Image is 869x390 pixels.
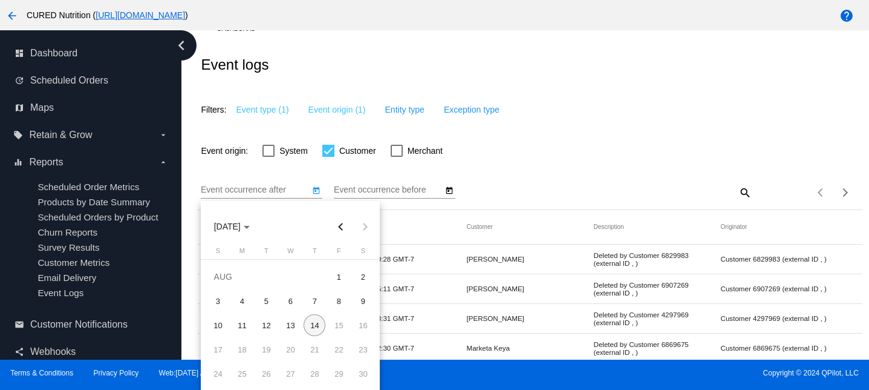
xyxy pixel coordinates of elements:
div: 2 [352,266,374,288]
td: August 26, 2025 [254,362,278,386]
td: August 4, 2025 [230,289,254,313]
td: August 8, 2025 [327,289,351,313]
td: August 29, 2025 [327,362,351,386]
td: August 5, 2025 [254,289,278,313]
td: August 2, 2025 [351,265,375,289]
th: Tuesday [254,247,278,259]
div: 16 [352,314,374,336]
td: August 24, 2025 [206,362,230,386]
td: August 15, 2025 [327,313,351,337]
td: August 12, 2025 [254,313,278,337]
div: 30 [352,363,374,385]
td: August 19, 2025 [254,337,278,362]
td: August 18, 2025 [230,337,254,362]
td: August 25, 2025 [230,362,254,386]
div: 24 [207,363,229,385]
div: 28 [304,363,325,385]
div: 17 [207,339,229,360]
button: Previous month [328,214,353,239]
td: August 20, 2025 [278,337,302,362]
span: [DATE] [214,222,250,231]
div: 27 [279,363,301,385]
th: Wednesday [278,247,302,259]
button: Choose month and year [204,214,259,239]
th: Thursday [302,247,327,259]
div: 5 [255,290,277,312]
td: August 7, 2025 [302,289,327,313]
div: 4 [231,290,253,312]
div: 13 [279,314,301,336]
td: August 27, 2025 [278,362,302,386]
div: 3 [207,290,229,312]
th: Friday [327,247,351,259]
div: 11 [231,314,253,336]
div: 9 [352,290,374,312]
div: 18 [231,339,253,360]
div: 15 [328,314,350,336]
td: August 22, 2025 [327,337,351,362]
div: 29 [328,363,350,385]
td: AUG [206,265,327,289]
div: 6 [279,290,301,312]
div: 22 [328,339,350,360]
button: Next month [353,214,377,239]
div: 1 [328,266,350,288]
td: August 9, 2025 [351,289,375,313]
div: 19 [255,339,277,360]
td: August 21, 2025 [302,337,327,362]
th: Monday [230,247,254,259]
td: August 28, 2025 [302,362,327,386]
td: August 10, 2025 [206,313,230,337]
td: August 14, 2025 [302,313,327,337]
div: 8 [328,290,350,312]
div: 12 [255,314,277,336]
td: August 13, 2025 [278,313,302,337]
div: 21 [304,339,325,360]
div: 23 [352,339,374,360]
div: 10 [207,314,229,336]
div: 20 [279,339,301,360]
td: August 3, 2025 [206,289,230,313]
td: August 11, 2025 [230,313,254,337]
div: 14 [304,314,325,336]
td: August 30, 2025 [351,362,375,386]
div: 7 [304,290,325,312]
td: August 1, 2025 [327,265,351,289]
div: 25 [231,363,253,385]
th: Sunday [206,247,230,259]
td: August 16, 2025 [351,313,375,337]
td: August 23, 2025 [351,337,375,362]
td: August 6, 2025 [278,289,302,313]
td: August 17, 2025 [206,337,230,362]
th: Saturday [351,247,375,259]
div: 26 [255,363,277,385]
